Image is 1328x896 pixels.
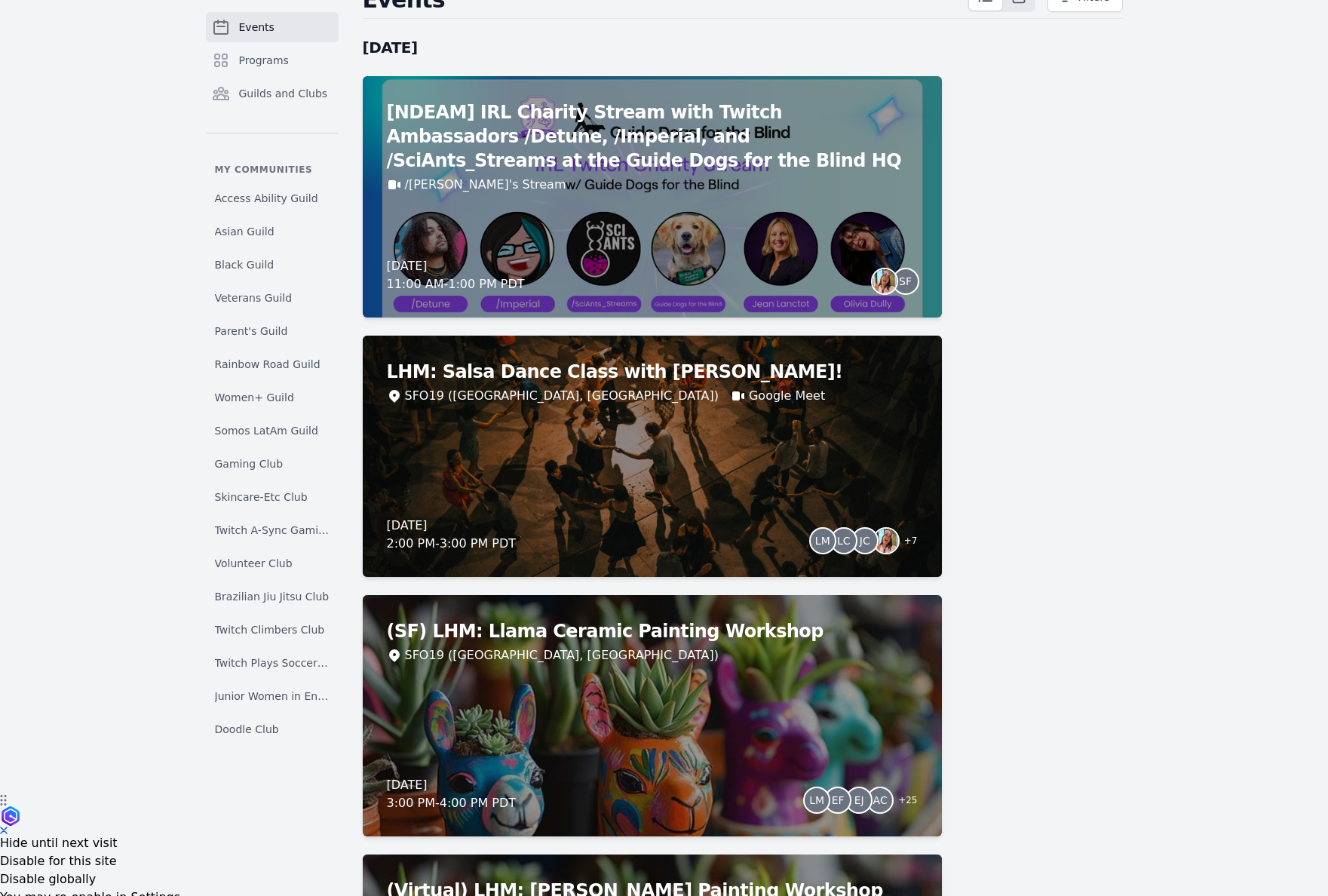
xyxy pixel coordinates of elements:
span: Twitch A-Sync Gaming (TAG) Club [215,523,330,538]
span: + 25 [889,791,917,812]
span: Volunteer Club [215,556,293,571]
span: Events [239,20,274,35]
span: Doodle Club [215,722,279,737]
span: Twitch Climbers Club [215,622,325,637]
a: Somos LatAm Guild [206,417,339,444]
a: Rainbow Road Guild [206,351,339,378]
span: Brazilian Jiu Jitsu Club [215,589,330,604]
span: Twitch Plays Soccer Club [215,655,330,670]
a: Twitch Plays Soccer Club [206,649,339,677]
span: AC [873,795,888,805]
span: Rainbow Road Guild [215,357,320,372]
a: Gaming Club [206,450,339,477]
a: /[PERSON_NAME]'s Stream [405,176,566,194]
a: Skincare-Etc Club [206,483,339,511]
a: Twitch Climbers Club [206,616,339,643]
span: Skincare-Etc Club [215,489,308,505]
a: Events [206,12,339,42]
span: LC [837,535,851,546]
span: EF [832,795,845,805]
a: Google Meet [749,387,825,405]
h2: (SF) LHM: Llama Ceramic Painting Workshop [387,619,918,643]
a: Veterans Guild [206,284,339,311]
div: [DATE] 3:00 PM - 4:00 PM PDT [387,776,517,812]
h2: [NDEAM] IRL Charity Stream with Twitch Ambassadors /Detune, /Imperial, and /SciAnts_Streams at th... [387,100,918,173]
a: Brazilian Jiu Jitsu Club [206,583,339,610]
a: LHM: Salsa Dance Class with [PERSON_NAME]!SFO19 ([GEOGRAPHIC_DATA], [GEOGRAPHIC_DATA])Google Meet... [363,336,942,577]
span: JC [860,535,870,546]
span: Programs [239,53,289,68]
span: Junior Women in Engineering Club [215,689,330,704]
span: Guilds and Clubs [239,86,328,101]
span: Parent's Guild [215,324,288,339]
a: (SF) LHM: Llama Ceramic Painting WorkshopSFO19 ([GEOGRAPHIC_DATA], [GEOGRAPHIC_DATA])[DATE]3:00 P... [363,595,942,836]
span: LM [815,535,830,546]
a: Volunteer Club [206,550,339,577]
a: Asian Guild [206,218,339,245]
a: Women+ Guild [206,384,339,411]
span: SF [899,276,912,287]
span: Access Ability Guild [215,191,318,206]
a: Doodle Club [206,716,339,743]
a: [NDEAM] IRL Charity Stream with Twitch Ambassadors /Detune, /Imperial, and /SciAnts_Streams at th... [363,76,942,318]
span: Asian Guild [215,224,274,239]
a: Guilds and Clubs [206,78,339,109]
span: EJ [854,795,864,805]
div: [DATE] 11:00 AM - 1:00 PM PDT [387,257,525,293]
h2: [DATE] [363,37,942,58]
a: Access Ability Guild [206,185,339,212]
span: LM [809,795,824,805]
div: SFO19 ([GEOGRAPHIC_DATA], [GEOGRAPHIC_DATA]) [405,387,719,405]
p: My communities [206,164,339,176]
a: Junior Women in Engineering Club [206,683,339,710]
div: SFO19 ([GEOGRAPHIC_DATA], [GEOGRAPHIC_DATA]) [405,646,719,664]
span: Gaming Club [215,456,284,471]
a: Parent's Guild [206,318,339,345]
span: Somos LatAm Guild [215,423,318,438]
h2: LHM: Salsa Dance Class with [PERSON_NAME]! [387,360,918,384]
nav: Sidebar [206,12,339,742]
span: Veterans Guild [215,290,293,305]
a: Black Guild [206,251,339,278]
a: Programs [206,45,339,75]
span: + 7 [895,532,918,553]
a: Twitch A-Sync Gaming (TAG) Club [206,517,339,544]
span: Women+ Guild [215,390,294,405]
span: Black Guild [215,257,274,272]
div: [DATE] 2:00 PM - 3:00 PM PDT [387,517,517,553]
